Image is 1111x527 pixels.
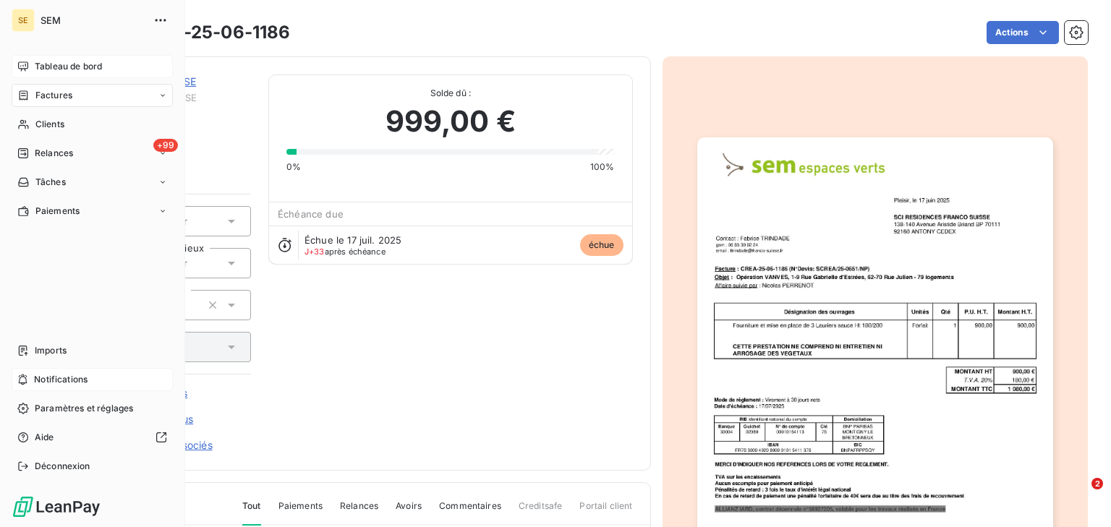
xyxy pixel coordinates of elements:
[12,426,173,449] a: Aide
[1091,478,1103,489] span: 2
[135,20,290,46] h3: CREA-25-06-1186
[35,89,72,102] span: Factures
[12,55,173,78] a: Tableau de bord
[12,84,173,107] a: Factures
[305,234,401,246] span: Échue le 17 juil. 2025
[286,87,614,100] span: Solde dû :
[12,171,173,194] a: Tâches
[35,205,80,218] span: Paiements
[12,339,173,362] a: Imports
[340,500,378,524] span: Relances
[305,247,325,257] span: J+33
[35,460,90,473] span: Déconnexion
[278,208,344,220] span: Échéance due
[1062,478,1097,513] iframe: Intercom live chat
[35,431,54,444] span: Aide
[386,100,516,143] span: 999,00 €
[153,139,178,152] span: +99
[35,60,102,73] span: Tableau de bord
[35,344,67,357] span: Imports
[12,113,173,136] a: Clients
[35,176,66,189] span: Tâches
[580,234,623,256] span: échue
[35,147,73,160] span: Relances
[579,500,632,524] span: Portail client
[35,402,133,415] span: Paramètres et réglages
[12,200,173,223] a: Paiements
[439,500,501,524] span: Commentaires
[305,247,386,256] span: après échéance
[12,9,35,32] div: SE
[286,160,301,173] span: 0%
[242,500,261,526] span: Tout
[34,373,88,386] span: Notifications
[41,14,145,26] span: SEM
[278,500,323,524] span: Paiements
[590,160,615,173] span: 100%
[12,142,173,165] a: +99Relances
[519,500,563,524] span: Creditsafe
[12,495,101,518] img: Logo LeanPay
[987,21,1059,44] button: Actions
[35,118,64,131] span: Clients
[12,397,173,420] a: Paramètres et réglages
[396,500,422,524] span: Avoirs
